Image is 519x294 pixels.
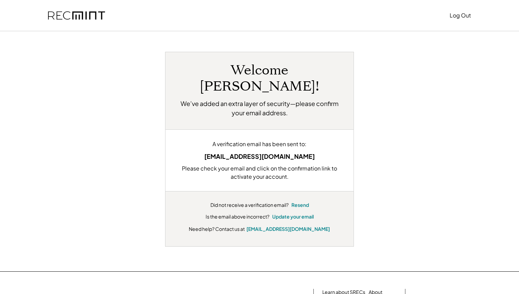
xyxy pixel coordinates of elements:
button: Log Out [450,9,471,22]
div: [EMAIL_ADDRESS][DOMAIN_NAME] [176,152,343,161]
h2: We’ve added an extra layer of security—please confirm your email address. [176,99,343,117]
div: Need help? Contact us at [189,225,245,233]
button: Update your email [272,213,314,220]
button: Resend [291,202,309,209]
div: A verification email has been sent to: [176,140,343,148]
a: [EMAIL_ADDRESS][DOMAIN_NAME] [246,226,330,232]
div: Did not receive a verification email? [210,202,289,209]
div: Is the email above incorrect? [206,213,269,220]
h1: Welcome [PERSON_NAME]! [176,62,343,95]
div: Please check your email and click on the confirmation link to activate your account. [176,164,343,181]
img: recmint-logotype%403x.png [48,11,105,20]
